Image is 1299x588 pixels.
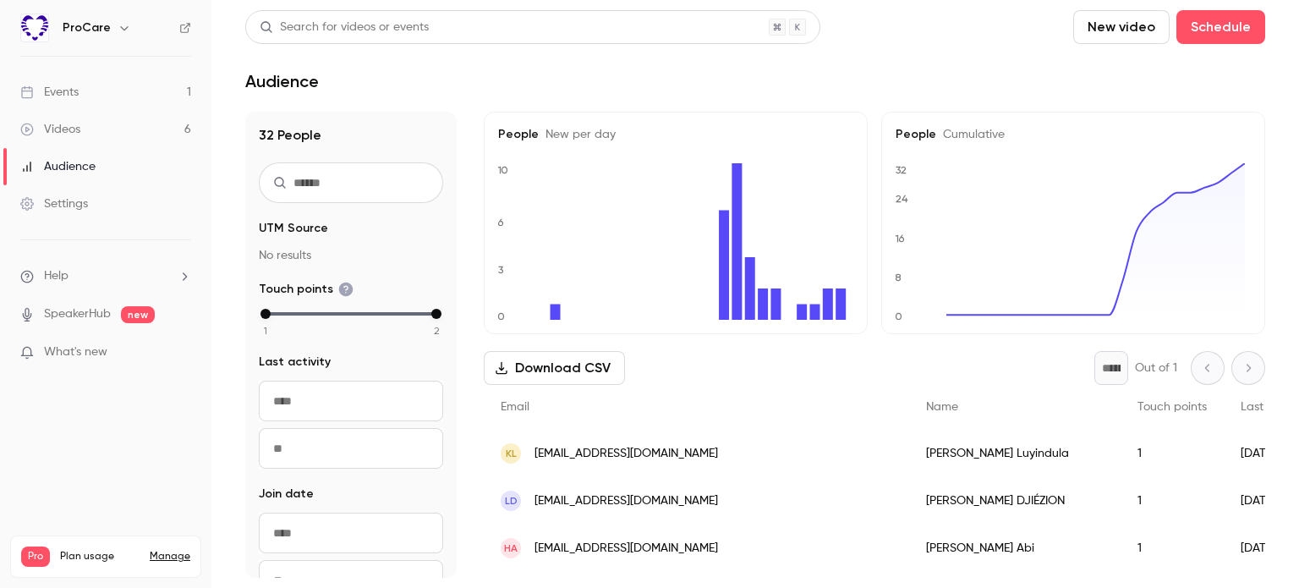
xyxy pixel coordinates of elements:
text: 8 [895,272,902,283]
div: [PERSON_NAME] Abi [909,525,1121,572]
a: Manage [150,550,190,563]
span: Touch points [1137,401,1207,413]
text: 32 [896,164,907,176]
span: Join date [259,486,314,503]
li: help-dropdown-opener [20,267,191,285]
text: 0 [895,310,902,322]
div: min [260,309,271,319]
div: 1 [1121,430,1224,477]
h1: Audience [245,71,319,91]
text: 3 [498,264,504,276]
text: 10 [497,164,508,176]
img: ProCare [21,14,48,41]
span: UTM Source [259,220,328,237]
span: Plan usage [60,550,140,563]
span: What's new [44,343,107,361]
span: Last activity [259,354,331,371]
h6: ProCare [63,19,111,36]
div: Videos [20,121,80,138]
div: 1 [1121,477,1224,525]
div: Audience [20,158,96,175]
div: [PERSON_NAME] DJIÉZION [909,477,1121,525]
h5: People [498,126,853,143]
span: HA [504,541,518,556]
span: 2 [434,323,440,338]
div: Events [20,84,79,101]
span: [EMAIL_ADDRESS][DOMAIN_NAME] [534,492,718,510]
text: 24 [896,193,908,205]
span: Email [501,401,529,413]
h1: 32 People [259,125,443,146]
p: Out of 1 [1135,360,1177,376]
text: 0 [497,310,505,322]
span: Help [44,267,69,285]
span: new [121,306,155,323]
span: New per day [539,129,616,140]
span: Name [926,401,958,413]
div: Search for videos or events [260,19,429,36]
h5: People [896,126,1251,143]
button: Schedule [1176,10,1265,44]
div: [PERSON_NAME] Luyindula [909,430,1121,477]
span: [EMAIL_ADDRESS][DOMAIN_NAME] [534,540,718,558]
span: LD [505,493,518,508]
span: Touch points [259,281,354,298]
p: No results [259,247,443,264]
span: KL [506,446,517,461]
div: 1 [1121,525,1224,572]
text: 6 [497,217,504,228]
input: From [259,381,443,421]
span: 1 [264,323,267,338]
button: New video [1073,10,1170,44]
div: Settings [20,195,88,212]
button: Download CSV [484,351,625,385]
span: Cumulative [936,129,1005,140]
span: [EMAIL_ADDRESS][DOMAIN_NAME] [534,445,718,463]
input: To [259,428,443,469]
span: Pro [21,547,50,567]
a: SpeakerHub [44,305,111,323]
div: max [431,309,441,319]
input: From [259,513,443,553]
text: 16 [895,233,905,245]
